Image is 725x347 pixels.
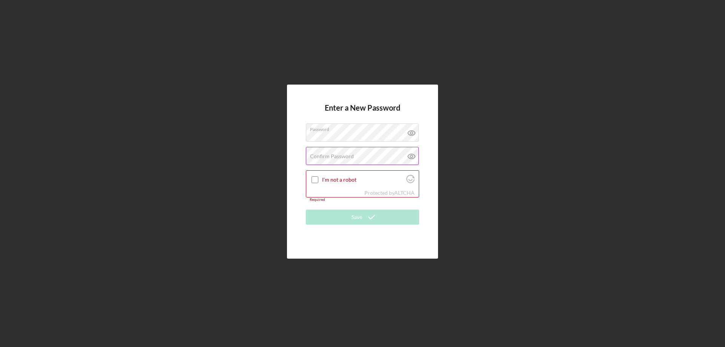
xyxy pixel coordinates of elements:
[322,177,404,183] label: I'm not a robot
[310,124,419,132] label: Password
[310,153,354,159] label: Confirm Password
[306,197,419,202] div: Required
[352,210,362,225] div: Save
[325,103,400,123] h4: Enter a New Password
[394,190,415,196] a: Visit Altcha.org
[406,178,415,184] a: Visit Altcha.org
[306,210,419,225] button: Save
[364,190,415,196] div: Protected by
